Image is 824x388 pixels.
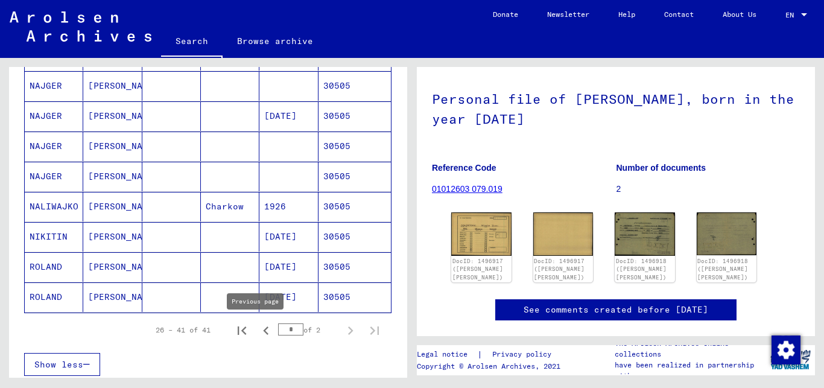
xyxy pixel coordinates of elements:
a: DocID: 1496917 ([PERSON_NAME] [PERSON_NAME]) [534,258,585,281]
mat-cell: ROLAND [25,252,83,282]
p: 2 [616,183,800,196]
mat-cell: NALIWAJKO [25,192,83,221]
a: DocID: 1496918 ([PERSON_NAME] [PERSON_NAME]) [697,258,748,281]
span: EN [785,11,799,19]
mat-cell: [PERSON_NAME] [83,71,142,101]
mat-cell: 30505 [319,132,391,161]
button: Next page [338,318,363,342]
a: See comments created before [DATE] [524,304,708,316]
span: Show less [34,359,83,370]
mat-cell: NIKITIN [25,222,83,252]
a: Privacy policy [483,348,566,361]
h1: Personal file of [PERSON_NAME], born in the year [DATE] [432,71,800,144]
button: Last page [363,318,387,342]
mat-cell: NAJGER [25,71,83,101]
mat-cell: 30505 [319,222,391,252]
button: Previous page [254,318,278,342]
mat-cell: 30505 [319,282,391,312]
p: The Arolsen Archives online collections [615,338,765,360]
a: Browse archive [223,27,328,56]
b: Reference Code [432,163,496,173]
mat-cell: 30505 [319,101,391,131]
img: Arolsen_neg.svg [10,11,151,42]
mat-cell: [PERSON_NAME] [83,252,142,282]
mat-cell: [PERSON_NAME] [83,222,142,252]
mat-cell: [PERSON_NAME] [83,192,142,221]
mat-cell: NAJGER [25,132,83,161]
mat-cell: [PERSON_NAME] [83,162,142,191]
a: Legal notice [417,348,477,361]
a: Search [161,27,223,58]
mat-cell: [DATE] [259,222,318,252]
mat-cell: [PERSON_NAME] [83,132,142,161]
img: 001.jpg [451,212,512,256]
b: Number of documents [616,163,706,173]
img: Change consent [772,336,800,364]
button: First page [230,318,254,342]
mat-cell: [DATE] [259,252,318,282]
div: 26 – 41 of 41 [156,325,211,336]
mat-cell: [PERSON_NAME] [83,282,142,312]
div: of 2 [278,324,338,336]
img: 002.jpg [697,212,757,255]
p: have been realized in partnership with [615,360,765,381]
mat-cell: 30505 [319,192,391,221]
mat-cell: [DATE] [259,101,318,131]
mat-cell: ROLAND [25,282,83,312]
button: Show less [24,353,100,376]
img: 001.jpg [615,212,675,255]
mat-cell: 30505 [319,252,391,282]
div: Change consent [771,335,800,364]
div: | [417,348,566,361]
a: DocID: 1496918 ([PERSON_NAME] [PERSON_NAME]) [616,258,667,281]
mat-cell: NAJGER [25,101,83,131]
mat-cell: Charkow [201,192,259,221]
mat-cell: 30505 [319,71,391,101]
mat-cell: [PERSON_NAME] [83,101,142,131]
img: yv_logo.png [768,345,813,375]
mat-cell: [DATE] [259,282,318,312]
img: 002.jpg [533,212,594,256]
mat-cell: NAJGER [25,162,83,191]
mat-cell: 1926 [259,192,318,221]
a: 01012603 079.019 [432,184,502,194]
a: DocID: 1496917 ([PERSON_NAME] [PERSON_NAME]) [452,258,503,281]
mat-cell: 30505 [319,162,391,191]
p: Copyright © Arolsen Archives, 2021 [417,361,566,372]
